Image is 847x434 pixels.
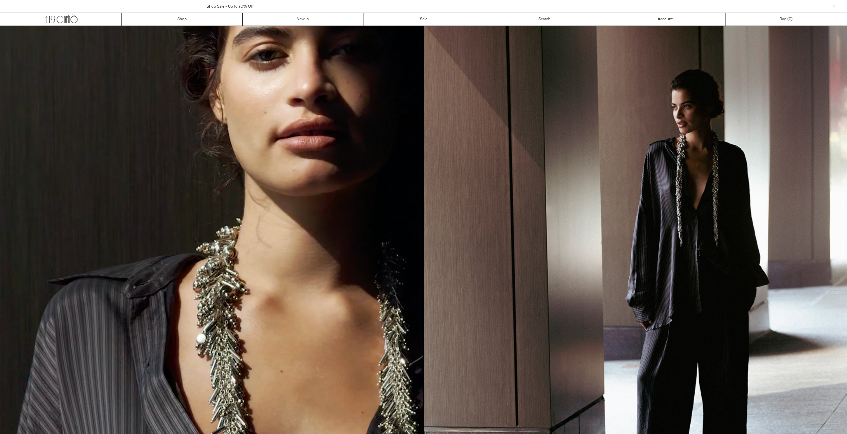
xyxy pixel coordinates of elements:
a: Search [484,13,605,26]
a: Sale [363,13,484,26]
a: New In [243,13,363,26]
a: Shop Sale - Up to 70% Off [207,4,254,9]
a: Account [605,13,726,26]
span: ) [789,16,792,22]
span: 0 [789,17,791,22]
a: Bag () [726,13,847,26]
a: Shop [122,13,243,26]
